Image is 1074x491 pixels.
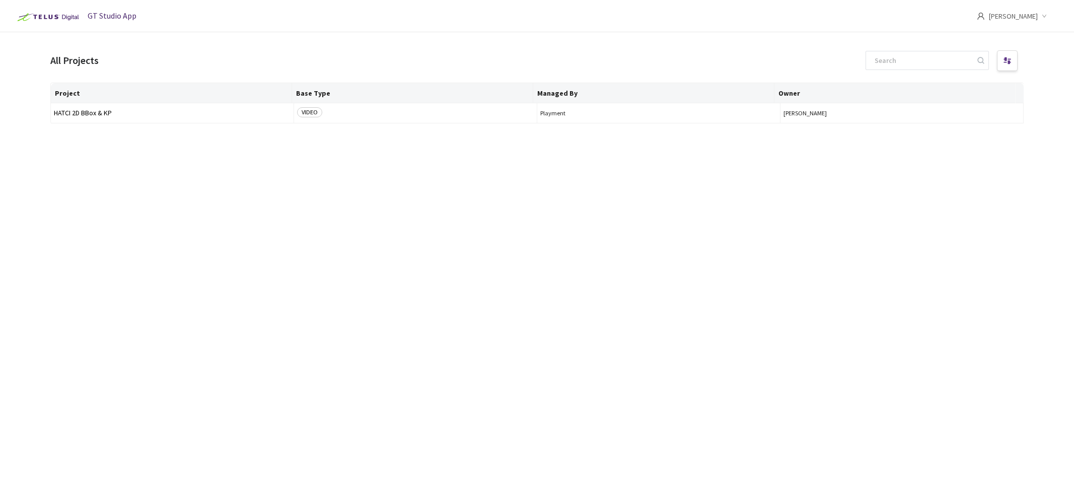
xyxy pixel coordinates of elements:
span: GT Studio App [88,11,136,21]
input: Search [869,51,976,69]
span: Playment [540,109,777,117]
th: Managed By [533,83,774,103]
th: Owner [774,83,1016,103]
button: [PERSON_NAME] [783,109,1020,117]
img: Telus [12,9,82,25]
th: Base Type [292,83,533,103]
span: VIDEO [297,107,322,117]
span: HATCI 2D BBox & KP [54,109,291,117]
span: down [1042,14,1047,19]
span: user [977,12,985,20]
div: All Projects [50,53,99,68]
th: Project [51,83,292,103]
